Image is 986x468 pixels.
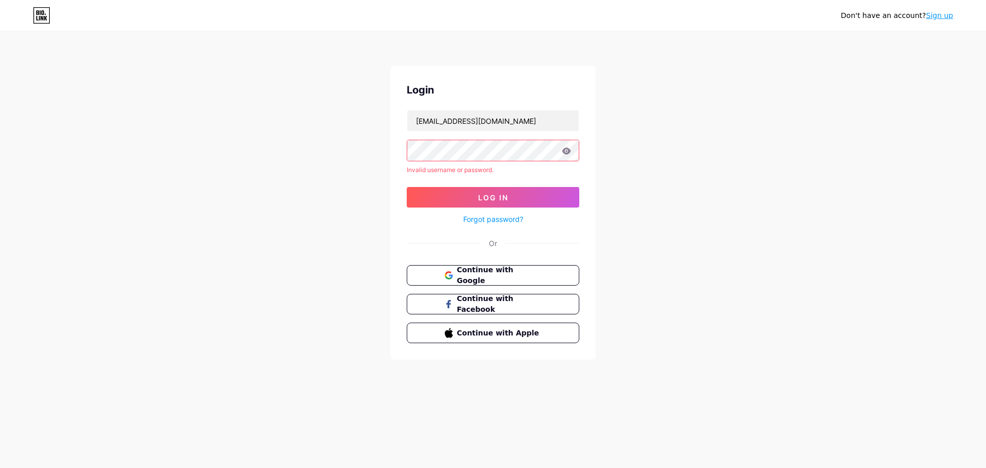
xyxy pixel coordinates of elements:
div: Invalid username or password. [407,165,579,175]
span: Log In [478,193,508,202]
div: Login [407,82,579,98]
input: Username [407,110,579,131]
span: Continue with Google [457,265,542,286]
a: Sign up [926,11,953,20]
div: Or [489,238,497,249]
span: Continue with Apple [457,328,542,339]
button: Continue with Apple [407,323,579,343]
span: Continue with Facebook [457,293,542,315]
button: Continue with Facebook [407,294,579,314]
button: Log In [407,187,579,208]
a: Forgot password? [463,214,523,224]
div: Don't have an account? [841,10,953,21]
button: Continue with Google [407,265,579,286]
